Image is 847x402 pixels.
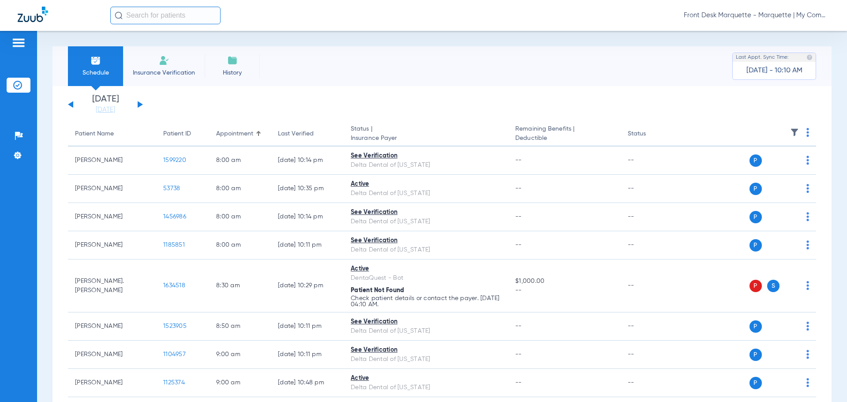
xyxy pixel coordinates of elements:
td: [PERSON_NAME] [68,369,156,397]
div: Last Verified [278,129,337,139]
img: filter.svg [790,128,799,137]
div: Delta Dental of [US_STATE] [351,245,501,255]
div: Delta Dental of [US_STATE] [351,327,501,336]
td: -- [621,369,680,397]
div: DentaQuest - Bot [351,274,501,283]
span: [DATE] - 10:10 AM [746,66,802,75]
div: Delta Dental of [US_STATE] [351,217,501,226]
td: [PERSON_NAME] [68,312,156,341]
td: -- [621,175,680,203]
div: See Verification [351,346,501,355]
td: [DATE] 10:11 PM [271,312,344,341]
td: -- [621,231,680,259]
img: History [227,55,238,66]
span: P [750,280,762,292]
span: Front Desk Marquette - Marquette | My Community Dental Centers [684,11,829,20]
img: group-dot-blue.svg [806,322,809,331]
td: [PERSON_NAME]. [PERSON_NAME] [68,259,156,312]
td: 8:00 AM [209,147,271,175]
div: Appointment [216,129,264,139]
img: group-dot-blue.svg [806,156,809,165]
div: Delta Dental of [US_STATE] [351,189,501,198]
span: Insurance Payer [351,134,501,143]
span: Patient Not Found [351,287,404,293]
th: Remaining Benefits | [508,122,620,147]
img: group-dot-blue.svg [806,240,809,249]
td: [DATE] 10:11 PM [271,231,344,259]
td: 8:00 AM [209,231,271,259]
td: 8:30 AM [209,259,271,312]
img: Search Icon [115,11,123,19]
div: Delta Dental of [US_STATE] [351,383,501,392]
span: -- [515,242,522,248]
span: 1104957 [163,351,186,357]
span: $1,000.00 [515,277,613,286]
div: Patient ID [163,129,202,139]
td: -- [621,147,680,175]
span: Last Appt. Sync Time: [736,53,789,62]
img: group-dot-blue.svg [806,184,809,193]
img: group-dot-blue.svg [806,128,809,137]
span: 1456986 [163,214,186,220]
img: group-dot-blue.svg [806,350,809,359]
div: Last Verified [278,129,314,139]
div: Appointment [216,129,253,139]
span: Schedule [75,68,116,77]
span: Insurance Verification [130,68,198,77]
td: -- [621,341,680,369]
td: [DATE] 10:48 PM [271,369,344,397]
td: -- [621,312,680,341]
p: Check patient details or contact the payer. [DATE] 04:10 AM. [351,295,501,308]
a: [DATE] [79,105,132,114]
input: Search for patients [110,7,221,24]
td: [PERSON_NAME] [68,203,156,231]
td: -- [621,203,680,231]
th: Status | [344,122,508,147]
img: group-dot-blue.svg [806,212,809,221]
td: 8:00 AM [209,203,271,231]
span: -- [515,351,522,357]
span: 1523905 [163,323,187,329]
span: P [750,211,762,223]
td: -- [621,259,680,312]
td: 8:50 AM [209,312,271,341]
span: P [750,154,762,167]
span: 1634518 [163,282,185,289]
span: Deductible [515,134,613,143]
span: S [767,280,780,292]
span: -- [515,185,522,192]
td: [DATE] 10:11 PM [271,341,344,369]
th: Status [621,122,680,147]
li: [DATE] [79,95,132,114]
div: Patient ID [163,129,191,139]
td: [PERSON_NAME] [68,231,156,259]
span: 53738 [163,185,180,192]
div: See Verification [351,317,501,327]
span: -- [515,214,522,220]
td: 8:00 AM [209,175,271,203]
td: [PERSON_NAME] [68,175,156,203]
span: -- [515,379,522,386]
img: group-dot-blue.svg [806,378,809,387]
div: See Verification [351,151,501,161]
span: P [750,183,762,195]
td: [DATE] 10:29 PM [271,259,344,312]
div: Active [351,374,501,383]
div: Active [351,180,501,189]
img: Manual Insurance Verification [159,55,169,66]
img: hamburger-icon [11,38,26,48]
td: [DATE] 10:14 PM [271,147,344,175]
span: History [211,68,253,77]
span: P [750,239,762,252]
div: Delta Dental of [US_STATE] [351,161,501,170]
div: Patient Name [75,129,149,139]
div: Patient Name [75,129,114,139]
div: Delta Dental of [US_STATE] [351,355,501,364]
td: [PERSON_NAME] [68,147,156,175]
span: 1185851 [163,242,185,248]
span: P [750,320,762,333]
span: -- [515,157,522,163]
span: -- [515,323,522,329]
img: group-dot-blue.svg [806,281,809,290]
span: -- [515,286,613,295]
